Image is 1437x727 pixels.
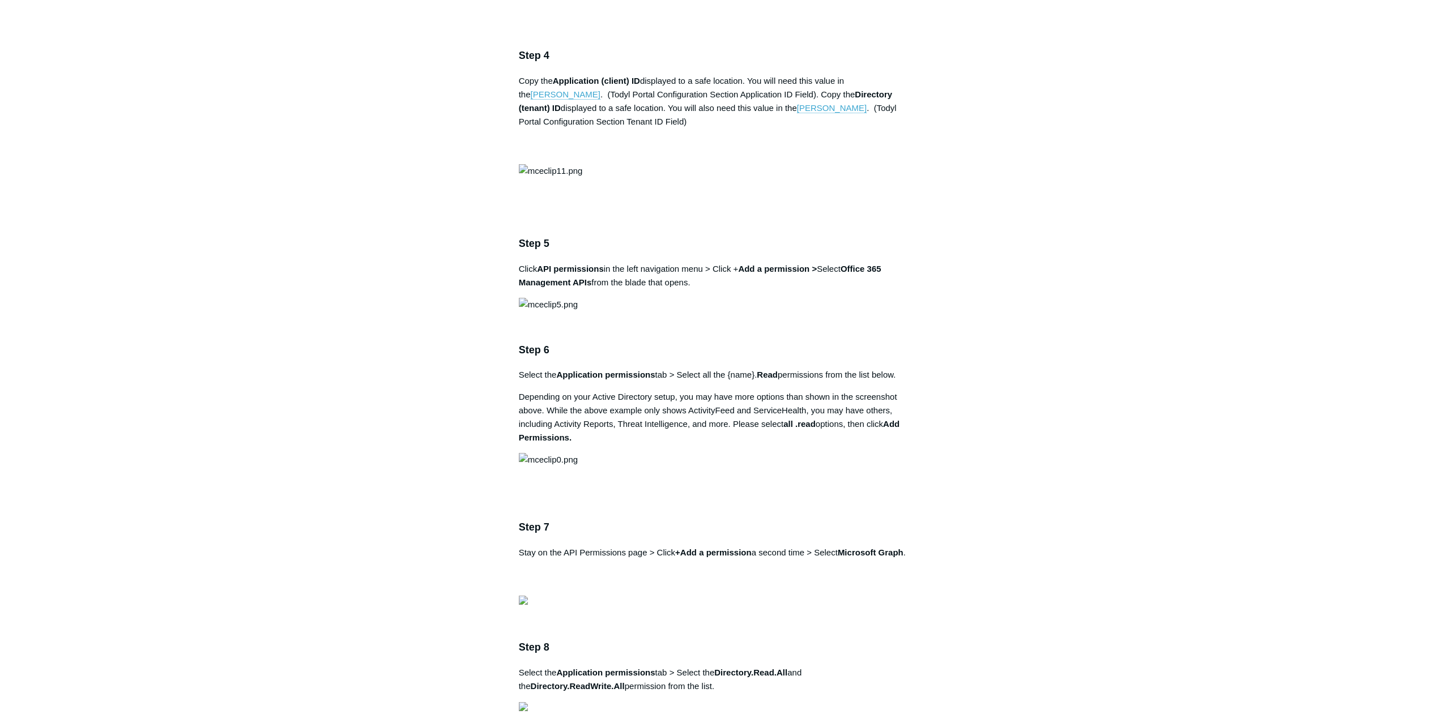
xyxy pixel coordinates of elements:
strong: +Add a permission [675,548,752,557]
h3: Step 7 [519,519,919,536]
a: [PERSON_NAME] [797,103,867,113]
strong: Read [757,370,778,379]
a: [PERSON_NAME] [531,89,600,100]
strong: Directory (tenant) ID [519,89,893,113]
p: Copy the displayed to a safe location. You will need this value in the . (Todyl Portal Configurat... [519,74,919,156]
img: mceclip5.png [519,298,578,311]
img: 28065698685203 [519,596,528,605]
strong: Add a permission > [738,264,817,273]
p: Select the tab > Select all the {name}. permissions from the list below. [519,368,919,382]
p: Click in the left navigation menu > Click + Select from the blade that opens. [519,262,919,289]
strong: Application permissions [556,668,655,677]
h3: Step 5 [519,236,919,252]
p: Stay on the API Permissions page > Click a second time > Select . [519,546,919,587]
strong: Application (client) ID [553,76,640,85]
strong: all .read [783,419,816,429]
p: Depending on your Active Directory setup, you may have more options than shown in the screenshot ... [519,390,919,444]
img: mceclip11.png [519,164,583,178]
strong: API permissions [537,264,604,273]
h3: Step 4 [519,48,919,64]
strong: Office 365 Management APIs [519,264,881,287]
p: Select the tab > Select the and the permission from the list. [519,666,919,693]
strong: Directory.ReadWrite.All [531,681,625,691]
h3: Step 8 [519,639,919,656]
img: 28065668144659 [519,702,528,711]
h3: Step 6 [519,342,919,358]
strong: Directory.Read.All [714,668,787,677]
strong: Microsoft Graph [838,548,903,557]
strong: Application permissions [556,370,655,379]
img: mceclip0.png [519,453,578,467]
